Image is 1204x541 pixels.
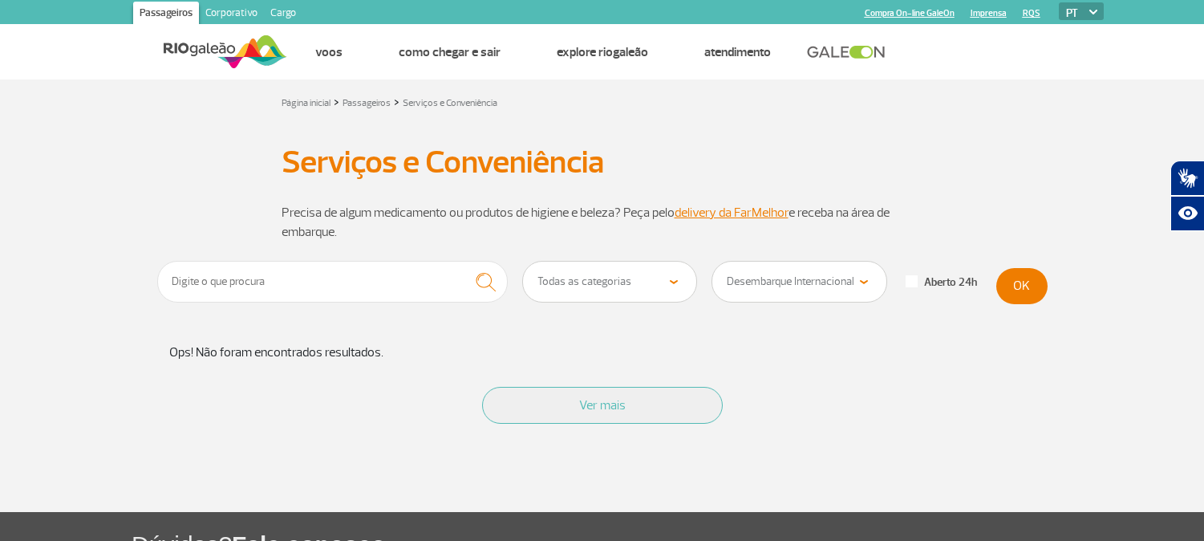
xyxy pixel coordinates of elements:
[282,203,923,242] p: Precisa de algum medicamento ou produtos de higiene e beleza? Peça pelo e receba na área de embar...
[199,2,264,27] a: Corporativo
[1170,161,1204,196] button: Abrir tradutor de língua de sinais.
[334,92,339,111] a: >
[315,44,343,60] a: Voos
[971,8,1007,18] a: Imprensa
[906,275,977,290] label: Aberto 24h
[157,343,1048,362] p: Ops! Não foram encontrados resultados.
[482,387,723,424] button: Ver mais
[403,97,497,109] a: Serviços e Conveniência
[399,44,501,60] a: Como chegar e sair
[557,44,648,60] a: Explore RIOgaleão
[157,261,509,303] input: Digite o que procura
[343,97,391,109] a: Passageiros
[1170,161,1204,231] div: Plugin de acessibilidade da Hand Talk.
[704,44,771,60] a: Atendimento
[282,148,923,176] h1: Serviços e Conveniência
[264,2,302,27] a: Cargo
[1170,196,1204,231] button: Abrir recursos assistivos.
[133,2,199,27] a: Passageiros
[282,97,330,109] a: Página inicial
[394,92,399,111] a: >
[1023,8,1040,18] a: RQS
[675,205,788,221] a: delivery da FarMelhor
[865,8,955,18] a: Compra On-line GaleOn
[996,268,1048,304] button: OK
